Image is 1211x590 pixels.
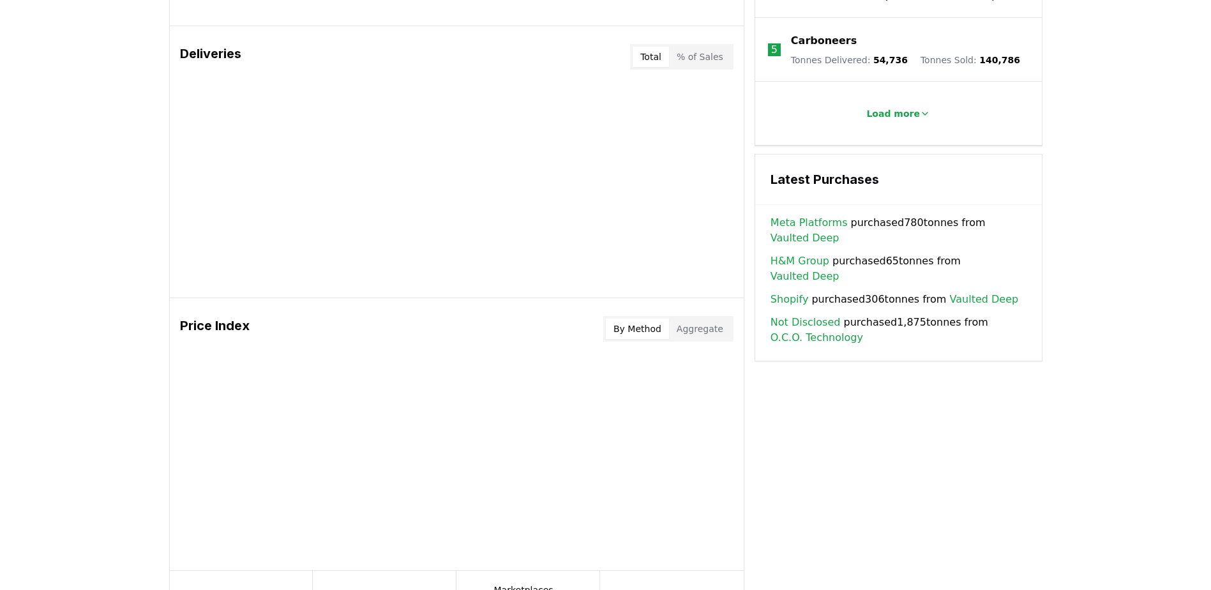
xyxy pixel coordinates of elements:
[771,170,1027,189] h3: Latest Purchases
[771,253,1027,284] span: purchased 65 tonnes from
[669,47,731,67] button: % of Sales
[856,101,940,126] button: Load more
[771,269,839,284] a: Vaulted Deep
[606,319,669,339] button: By Method
[771,215,848,231] a: Meta Platforms
[180,44,241,70] h3: Deliveries
[771,315,841,330] a: Not Disclosed
[771,42,778,57] p: 5
[771,215,1027,246] span: purchased 780 tonnes from
[873,55,908,65] span: 54,736
[771,253,829,269] a: H&M Group
[791,54,908,66] p: Tonnes Delivered :
[866,107,920,120] p: Load more
[771,292,809,307] a: Shopify
[950,292,1019,307] a: Vaulted Deep
[180,316,250,342] h3: Price Index
[669,319,731,339] button: Aggregate
[791,33,857,49] a: Carboneers
[771,231,839,246] a: Vaulted Deep
[921,54,1020,66] p: Tonnes Sold :
[771,330,863,345] a: O.C.O. Technology
[771,315,1027,345] span: purchased 1,875 tonnes from
[979,55,1020,65] span: 140,786
[771,292,1018,307] span: purchased 306 tonnes from
[633,47,669,67] button: Total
